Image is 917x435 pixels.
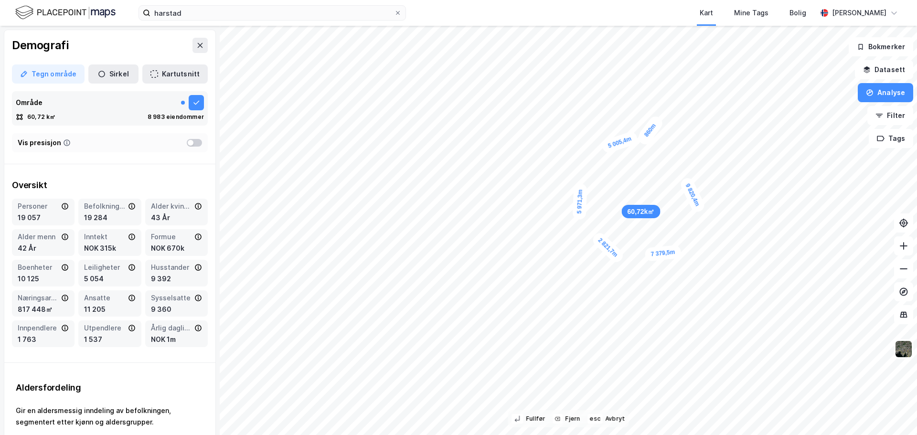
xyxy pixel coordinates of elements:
[150,6,394,20] input: Søk på adresse, matrikkel, gårdeiere, leietakere eller personer
[151,212,202,223] div: 43 År
[601,130,639,155] div: Map marker
[151,262,192,273] div: Husstander
[151,231,192,243] div: Formue
[12,180,208,191] div: Oversikt
[16,382,204,393] div: Aldersfordeling
[151,292,192,304] div: Sysselsatte
[15,4,116,21] img: logo.f888ab2527a4732fd821a326f86c7f29.svg
[789,7,806,19] div: Bolig
[869,129,913,148] button: Tags
[12,64,85,84] button: Tegn område
[18,137,61,149] div: Vis presisjon
[18,292,59,304] div: Næringsareal
[16,97,43,108] div: Område
[84,201,126,212] div: Befolkning dagtid
[151,322,192,334] div: Årlig dagligvareforbruk
[88,64,139,84] button: Sirkel
[84,231,126,243] div: Inntekt
[622,205,661,218] div: Map marker
[151,334,202,345] div: NOK 1m
[637,116,663,145] div: Map marker
[832,7,886,19] div: [PERSON_NAME]
[12,38,68,53] div: Demografi
[679,176,706,213] div: Map marker
[84,273,135,285] div: 5 054
[858,83,913,102] button: Analyse
[151,243,202,254] div: NOK 670k
[84,292,126,304] div: Ansatte
[18,201,59,212] div: Personer
[590,231,626,265] div: Map marker
[855,60,913,79] button: Datasett
[84,243,135,254] div: NOK 315k
[869,389,917,435] iframe: Chat Widget
[644,244,681,261] div: Map marker
[18,262,59,273] div: Boenheter
[16,405,204,428] div: Gir en aldersmessig inndeling av befolkningen, segmentert etter kjønn og aldersgrupper.
[18,334,69,345] div: 1 763
[142,64,208,84] button: Kartutsnitt
[84,304,135,315] div: 11 205
[18,212,69,223] div: 19 057
[869,389,917,435] div: Kontrollprogram for chat
[84,212,135,223] div: 19 284
[84,334,135,345] div: 1 537
[572,183,587,220] div: Map marker
[18,322,59,334] div: Innpendlere
[895,340,913,358] img: 9k=
[151,304,202,315] div: 9 360
[18,304,69,315] div: 817 448㎡
[148,113,204,121] div: 8 983 eiendommer
[18,243,69,254] div: 42 År
[18,231,59,243] div: Alder menn
[18,273,69,285] div: 10 125
[867,106,913,125] button: Filter
[27,113,56,121] div: 60,72 k㎡
[734,7,768,19] div: Mine Tags
[84,322,126,334] div: Utpendlere
[151,273,202,285] div: 9 392
[849,37,913,56] button: Bokmerker
[151,201,192,212] div: Alder kvinner
[700,7,713,19] div: Kart
[84,262,126,273] div: Leiligheter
